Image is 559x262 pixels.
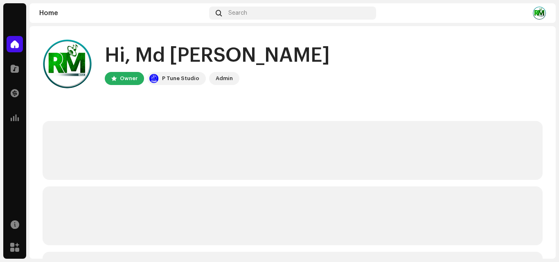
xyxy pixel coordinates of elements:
div: Admin [216,74,233,83]
span: Search [228,10,247,16]
div: P Tune Studio [162,74,199,83]
div: Hi, Md [PERSON_NAME] [105,43,330,69]
img: f059172e-9e7d-4512-bfcb-39c7fc6b9722 [533,7,546,20]
div: Owner [120,74,137,83]
img: f059172e-9e7d-4512-bfcb-39c7fc6b9722 [43,39,92,88]
div: Home [39,10,206,16]
img: a1dd4b00-069a-4dd5-89ed-38fbdf7e908f [149,74,159,83]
